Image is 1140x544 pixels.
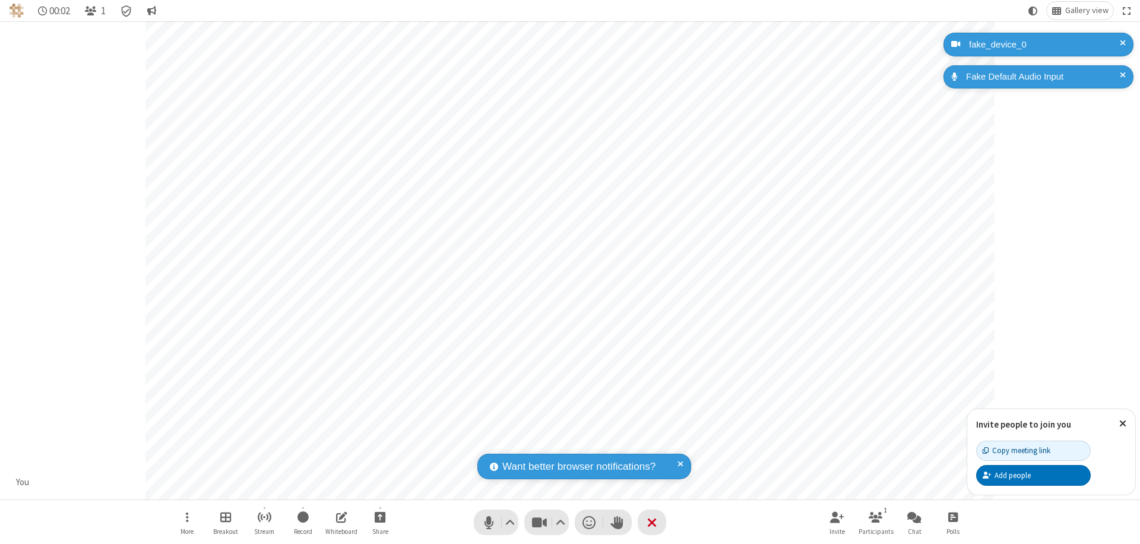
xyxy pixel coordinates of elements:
[12,476,34,489] div: You
[976,419,1071,430] label: Invite people to join you
[976,465,1091,485] button: Add people
[115,2,138,20] div: Meeting details Encryption enabled
[976,441,1091,461] button: Copy meeting link
[213,528,238,535] span: Breakout
[859,528,894,535] span: Participants
[294,528,312,535] span: Record
[362,505,398,539] button: Start sharing
[935,505,971,539] button: Open poll
[1118,2,1136,20] button: Fullscreen
[829,528,845,535] span: Invite
[169,505,205,539] button: Open menu
[324,505,359,539] button: Open shared whiteboard
[80,2,110,20] button: Open participant list
[180,528,194,535] span: More
[502,510,518,535] button: Audio settings
[33,2,75,20] div: Timer
[325,528,357,535] span: Whiteboard
[897,505,932,539] button: Open chat
[1047,2,1113,20] button: Change layout
[908,528,921,535] span: Chat
[372,528,388,535] span: Share
[1065,6,1109,15] span: Gallery view
[946,528,959,535] span: Polls
[553,510,569,535] button: Video setting
[502,459,655,475] span: Want better browser notifications?
[49,5,70,17] span: 00:02
[254,528,274,535] span: Stream
[1024,2,1043,20] button: Using system theme
[575,510,603,535] button: Send a reaction
[524,510,569,535] button: Stop video (⌘+Shift+V)
[603,510,632,535] button: Raise hand
[246,505,282,539] button: Start streaming
[285,505,321,539] button: Start recording
[142,2,161,20] button: Conversation
[208,505,243,539] button: Manage Breakout Rooms
[965,38,1125,52] div: fake_device_0
[474,510,518,535] button: Mute (⌘+Shift+A)
[881,505,891,515] div: 1
[983,445,1050,456] div: Copy meeting link
[638,510,666,535] button: End or leave meeting
[1110,409,1135,438] button: Close popover
[101,5,106,17] span: 1
[858,505,894,539] button: Open participant list
[9,4,24,18] img: QA Selenium DO NOT DELETE OR CHANGE
[962,70,1125,84] div: Fake Default Audio Input
[819,505,855,539] button: Invite participants (⌘+Shift+I)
